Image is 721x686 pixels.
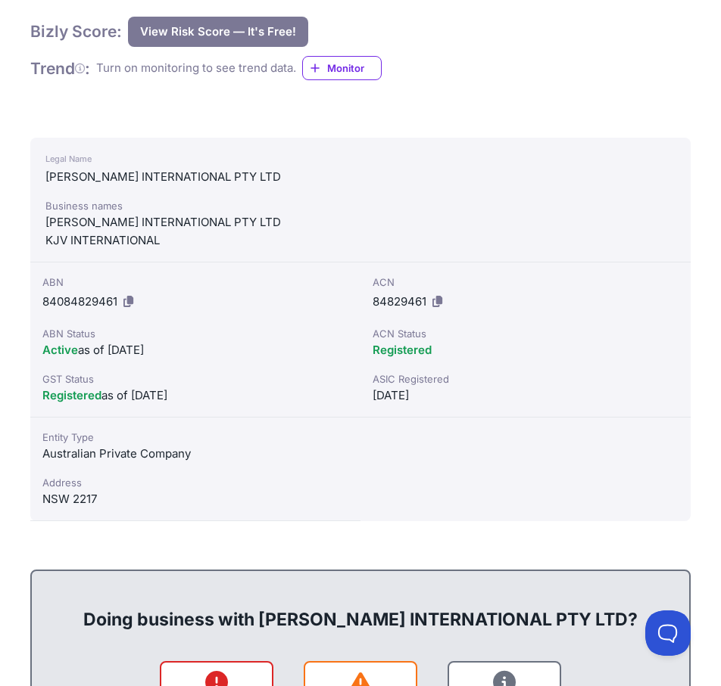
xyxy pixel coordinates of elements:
[42,490,348,508] div: NSW 2217
[45,231,676,250] div: KJV INTERNATIONAL
[42,386,348,405] div: as of [DATE]
[373,294,426,309] span: 84829461
[42,475,348,490] div: Address
[128,17,308,47] button: View Risk Score — It's Free!
[373,371,679,386] div: ASIC Registered
[45,198,676,213] div: Business names
[42,343,78,357] span: Active
[45,168,676,186] div: [PERSON_NAME] INTERNATIONAL PTY LTD
[373,386,679,405] div: [DATE]
[96,60,296,77] div: Turn on monitoring to see trend data.
[30,58,90,79] h1: Trend :
[373,275,679,290] div: ACN
[42,371,348,386] div: GST Status
[42,294,117,309] span: 84084829461
[42,430,348,445] div: Entity Type
[42,275,348,290] div: ABN
[30,21,122,42] h1: Bizly Score:
[45,213,676,231] div: [PERSON_NAME] INTERNATIONAL PTY LTD
[42,388,101,402] span: Registered
[645,610,691,656] iframe: Toggle Customer Support
[42,445,348,463] div: Australian Private Company
[42,341,348,359] div: as of [DATE]
[45,150,676,168] div: Legal Name
[302,56,382,80] a: Monitor
[42,326,348,341] div: ABN Status
[327,61,381,76] span: Monitor
[47,583,674,632] div: Doing business with [PERSON_NAME] INTERNATIONAL PTY LTD?
[373,326,679,341] div: ACN Status
[373,343,432,357] span: Registered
